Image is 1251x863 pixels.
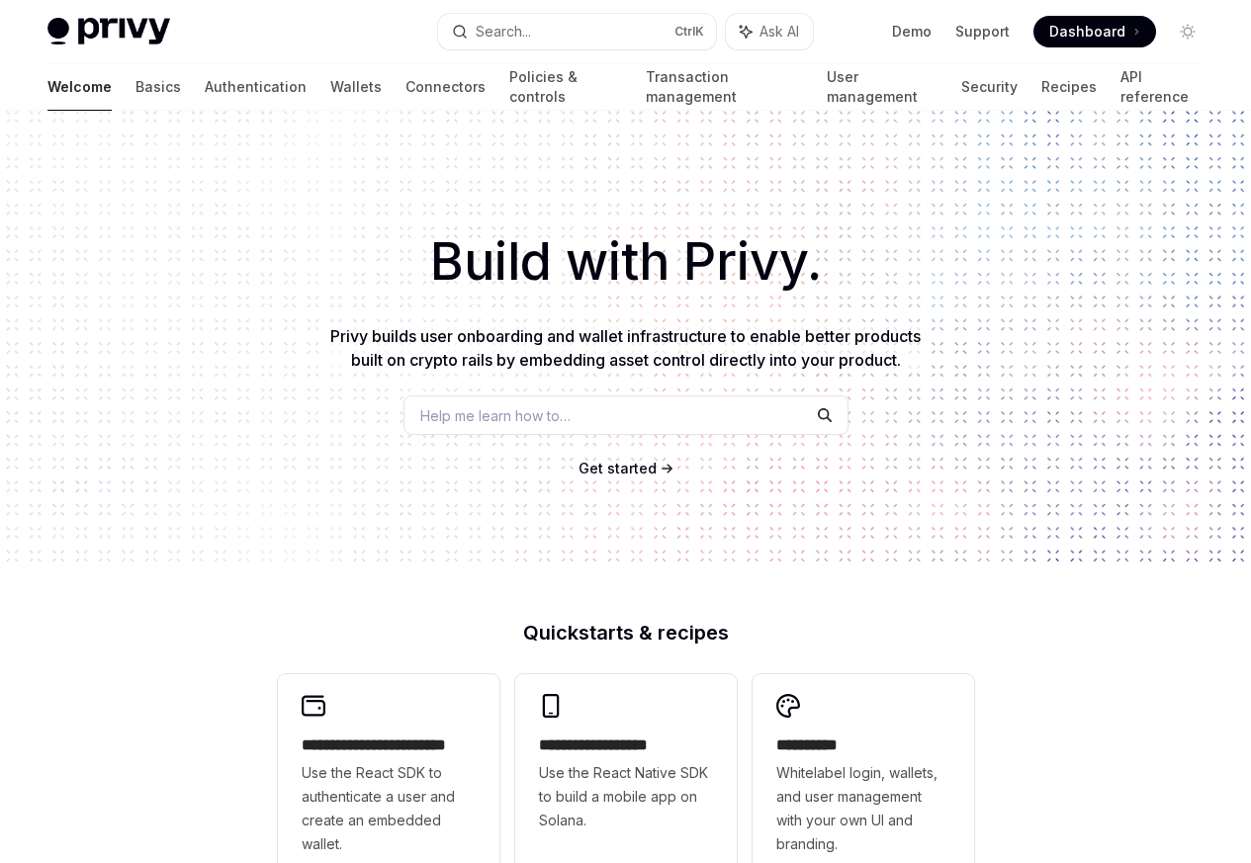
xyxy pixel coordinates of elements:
a: Recipes [1041,63,1097,111]
h1: Build with Privy. [32,223,1219,301]
a: API reference [1120,63,1204,111]
span: Help me learn how to… [420,405,571,426]
span: Use the React Native SDK to build a mobile app on Solana. [539,761,713,832]
button: Toggle dark mode [1172,16,1204,47]
a: Dashboard [1033,16,1156,47]
a: Wallets [330,63,382,111]
a: Connectors [405,63,486,111]
span: Use the React SDK to authenticate a user and create an embedded wallet. [302,761,476,856]
button: Ask AI [726,14,813,49]
a: Get started [579,459,657,478]
div: Search... [476,20,531,43]
h2: Quickstarts & recipes [278,623,974,643]
a: Authentication [205,63,307,111]
a: Welcome [47,63,112,111]
a: Support [955,22,1010,42]
span: Get started [579,460,657,476]
a: Security [961,63,1018,111]
span: Privy builds user onboarding and wallet infrastructure to enable better products built on crypto ... [330,326,921,370]
span: Whitelabel login, wallets, and user management with your own UI and branding. [776,761,950,856]
a: Basics [135,63,181,111]
img: light logo [47,18,170,45]
button: Search...CtrlK [438,14,716,49]
span: Ask AI [760,22,799,42]
a: Demo [892,22,932,42]
a: Policies & controls [509,63,622,111]
span: Dashboard [1049,22,1125,42]
span: Ctrl K [674,24,704,40]
a: User management [827,63,938,111]
a: Transaction management [646,63,802,111]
